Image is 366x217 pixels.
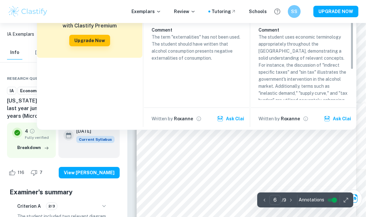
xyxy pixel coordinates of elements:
[216,113,247,124] button: Ask Clai
[323,113,354,124] button: Ask Clai
[7,46,22,60] button: Info
[7,168,28,178] div: Like
[194,114,203,123] button: View full profile
[174,115,193,122] h6: Roxanne
[291,8,298,15] h6: SS
[152,26,242,34] h6: Comment
[25,135,51,140] span: Fully verified
[8,5,48,18] img: Clastify logo
[288,5,301,18] button: SS
[7,76,51,81] span: Research question
[35,46,72,60] button: [PERSON_NAME]
[174,8,196,15] p: Review
[76,128,109,135] h6: [DATE]
[258,115,280,122] p: Written by
[131,8,161,15] p: Exemplars
[324,116,330,122] img: clai.svg
[7,31,34,38] a: IA Exemplars
[313,6,358,17] button: UPGRADE NOW
[76,136,115,143] span: Current Syllabus
[217,116,223,122] img: clai.svg
[76,136,115,143] div: This exemplar is based on the current syllabus. Feel free to refer to it for inspiration/ideas wh...
[344,190,362,207] button: Ask Clai
[69,35,110,46] button: Upgrade Now
[36,169,46,176] span: 7
[46,203,57,209] span: 2/3
[272,6,283,17] button: Help and Feedback
[7,97,120,120] h6: [US_STATE] alcohol sales tax collections last year jumped at highest rate in almost 50 years (Mic...
[7,87,16,95] a: IA
[18,87,53,95] a: Economics-HL
[10,187,117,197] h5: Examiner's summary
[212,8,236,15] a: Tutoring
[258,26,348,34] h6: Comment
[299,197,324,203] span: Annotations
[249,8,267,15] a: Schools
[16,143,51,153] button: Breakdown
[18,88,53,94] span: Economics-HL
[258,34,348,146] p: The student uses economic terminology appropriately throughout the [GEOGRAPHIC_DATA], demonstrati...
[59,167,120,178] button: View [PERSON_NAME]
[25,128,28,135] p: 4
[17,203,41,210] h6: Criterion A
[301,114,310,123] button: View full profile
[152,115,173,122] p: Written by
[14,169,28,176] span: 116
[281,115,300,122] h6: Roxanne
[29,128,35,134] a: Grade fully verified
[29,168,46,178] div: Dislike
[282,197,286,204] p: / 9
[152,34,242,62] p: The term "externalities" has not been used. The student should have written that alcohol consumpt...
[7,88,16,94] span: IA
